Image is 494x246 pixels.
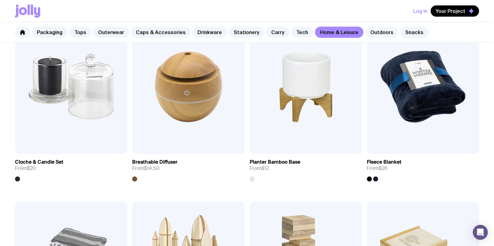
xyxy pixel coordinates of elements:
[32,27,67,38] a: Packaging
[365,27,398,38] a: Outdoors
[131,27,191,38] a: Caps & Accessories
[132,159,177,165] h3: Breathable Diffuser
[250,165,269,171] span: From
[15,159,63,165] h3: Cloche & Candle Set
[367,159,402,165] h3: Fleece Blanket
[473,225,488,240] div: Open Intercom Messenger
[93,27,129,38] a: Outerwear
[413,5,427,17] button: Log In
[367,165,387,171] span: From
[15,165,36,171] span: From
[132,154,244,181] a: Breathable DiffuserFrom$14.50
[431,5,479,17] button: Your Project
[436,8,465,14] span: Your Project
[315,27,363,38] a: Home & Leisure
[400,27,428,38] a: Snacks
[250,154,362,181] a: Planter Bamboo BaseFrom$12
[367,154,479,181] a: Fleece BlanketFrom$26
[15,154,127,181] a: Cloche & Candle SetFrom$20
[229,27,264,38] a: Stationery
[132,165,160,171] span: From
[69,27,91,38] a: Tops
[266,27,289,38] a: Carry
[144,165,160,171] span: $14.50
[379,165,387,171] span: $26
[262,165,269,171] span: $12
[291,27,313,38] a: Tech
[192,27,227,38] a: Drinkware
[27,165,36,171] span: $20
[250,159,300,165] h3: Planter Bamboo Base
